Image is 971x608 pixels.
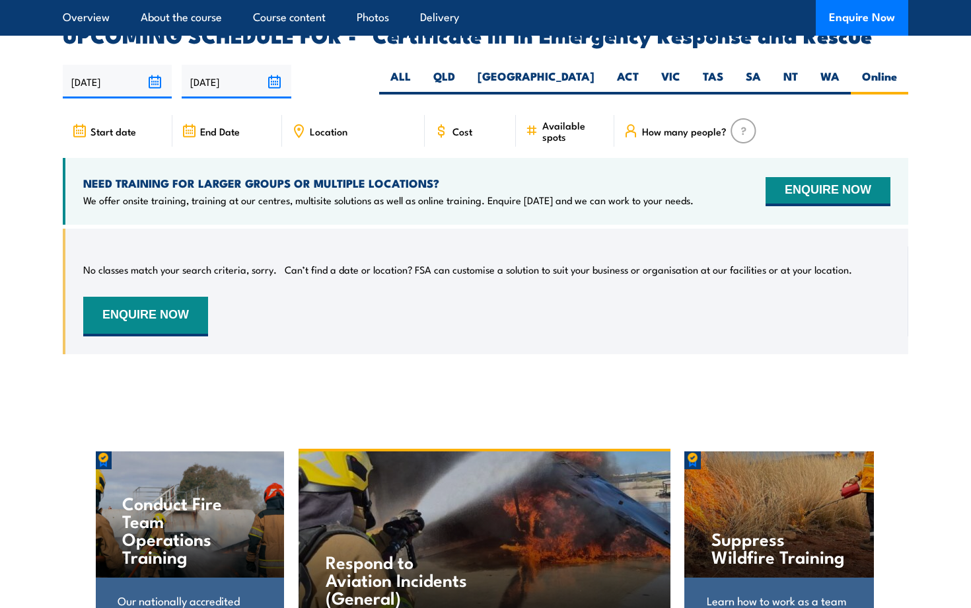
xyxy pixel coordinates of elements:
label: TAS [692,69,735,95]
label: WA [809,69,851,95]
p: We offer onsite training, training at our centres, multisite solutions as well as online training... [83,194,694,207]
span: Cost [452,126,472,137]
label: SA [735,69,772,95]
h4: Conduct Fire Team Operations Training [122,494,257,565]
h4: Respond to Aviation Incidents (General) [326,552,481,606]
label: VIC [650,69,692,95]
h2: UPCOMING SCHEDULE FOR - "Certificate III in Emergency Response and Rescue" [63,25,908,44]
label: NT [772,69,809,95]
label: ALL [379,69,422,95]
button: ENQUIRE NOW [83,297,208,336]
h4: Suppress Wildfire Training [711,529,846,565]
button: ENQUIRE NOW [766,177,890,206]
h4: NEED TRAINING FOR LARGER GROUPS OR MULTIPLE LOCATIONS? [83,176,694,190]
span: Start date [90,126,136,137]
p: Can’t find a date or location? FSA can customise a solution to suit your business or organisation... [285,263,852,276]
label: [GEOGRAPHIC_DATA] [466,69,606,95]
input: From date [63,65,172,98]
label: QLD [422,69,466,95]
label: ACT [606,69,650,95]
span: End Date [200,126,240,137]
span: Available spots [542,120,605,142]
label: Online [851,69,908,95]
span: How many people? [642,126,727,137]
p: No classes match your search criteria, sorry. [83,263,277,276]
input: To date [182,65,291,98]
span: Location [310,126,347,137]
